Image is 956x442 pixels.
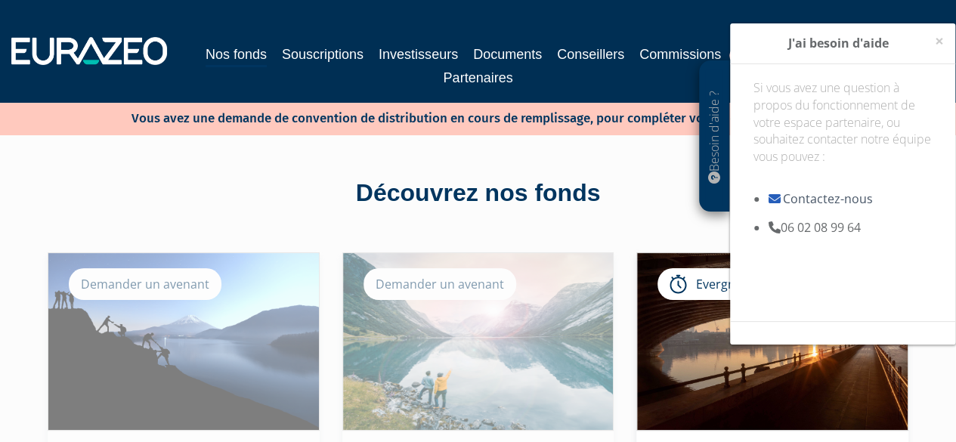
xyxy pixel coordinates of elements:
[935,30,944,51] span: ×
[282,44,364,65] a: Souscriptions
[379,44,458,65] a: Investisseurs
[706,69,723,205] p: Besoin d'aide ?
[783,190,873,207] a: Contactez-nous
[753,79,933,183] p: Si vous avez une question à propos du fonctionnement de votre espace partenaire, ou souhaitez con...
[48,176,909,211] div: Découvrez nos fonds
[88,106,852,128] p: Vous avez une demande de convention de distribution en cours de remplissage, pour compléter votre...
[443,67,512,88] a: Partenaires
[557,44,624,65] a: Conseillers
[768,219,933,236] li: 06 02 08 99 64
[473,44,542,65] a: Documents
[639,44,750,65] a: Commissions3
[637,253,908,430] img: Eurazeo Private Value Europe 3
[657,268,766,300] div: Evergreen
[11,37,167,64] img: 1732889491-logotype_eurazeo_blanc_rvb.png
[730,23,955,64] div: J'ai besoin d'aide
[343,253,614,430] img: Eurazeo Secondary Feeder Fund V
[364,268,516,300] div: Demander un avenant
[48,253,319,430] img: Eurazeo Entrepreneurs Club 3
[206,44,267,67] a: Nos fonds
[69,268,221,300] div: Demander un avenant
